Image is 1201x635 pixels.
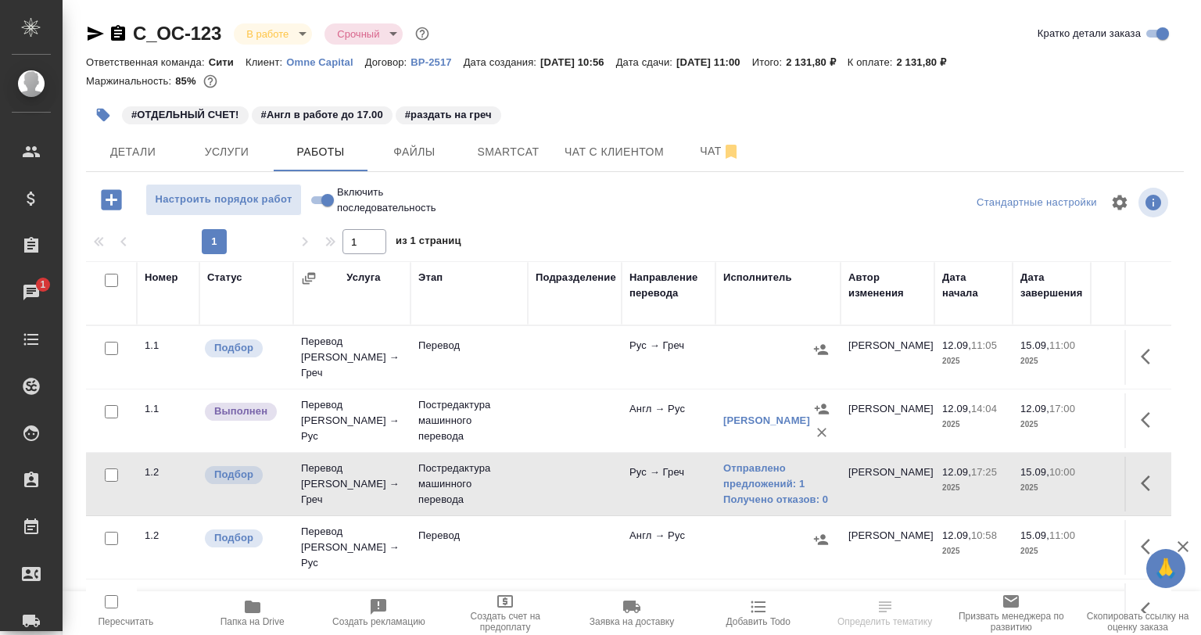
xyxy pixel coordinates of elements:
p: Дата сдачи: [616,56,676,68]
button: 🙏 [1146,549,1185,588]
div: Статус [207,270,242,285]
td: Перевод [PERSON_NAME] → Греч [293,453,410,515]
p: 2025 [942,353,1005,369]
div: Исполнитель [723,270,792,285]
p: Маржинальность: [86,75,175,87]
p: 287 [1099,401,1161,417]
span: Заявка на доставку [590,616,674,627]
div: Можно подбирать исполнителей [203,465,285,486]
span: Кратко детали заказа [1038,26,1141,41]
p: 15.09, [1020,529,1049,541]
button: Настроить порядок работ [145,184,302,216]
p: 12.09, [942,339,971,351]
button: Назначить [809,338,833,361]
button: Добавить тэг [86,98,120,132]
td: [PERSON_NAME] [841,330,934,385]
p: Выполнен [214,404,267,419]
p: 2025 [942,544,1005,559]
div: 1.2 [145,465,192,480]
td: [PERSON_NAME] [841,457,934,511]
span: Работы [283,142,358,162]
button: Здесь прячутся важные кнопки [1131,338,1169,375]
p: слово [1099,544,1161,559]
a: C_OC-123 [133,23,221,44]
button: Здесь прячутся важные кнопки [1131,401,1169,439]
button: Создать счет на предоплату [442,591,568,635]
span: Скопировать ссылку на оценку заказа [1084,611,1192,633]
span: Определить тематику [837,616,932,627]
a: ВР-2517 [410,55,463,68]
p: 10:58 [971,529,997,541]
div: Услуга [346,270,380,285]
p: 17:00 [1049,403,1075,414]
div: Подразделение [536,270,616,285]
span: Настроить таблицу [1101,184,1138,221]
button: Удалить [810,421,834,444]
p: 11:05 [971,339,997,351]
td: [PERSON_NAME] [841,393,934,448]
div: split button [973,191,1101,215]
p: 0 [1099,528,1161,544]
div: Можно подбирать исполнителей [203,528,285,549]
p: 14:04 [971,403,997,414]
span: Создать счет на предоплату [451,611,559,633]
div: В работе [324,23,403,45]
p: Подбор [214,530,253,546]
p: 12.09, [942,466,971,478]
p: 15.09, [1020,339,1049,351]
p: слово [1099,417,1161,432]
p: 2025 [942,417,1005,432]
button: Назначить [810,397,834,421]
p: #раздать на греч [405,107,492,123]
td: Рус → Греч [622,457,715,511]
p: 2 131,80 ₽ [786,56,848,68]
span: раздать на греч [394,107,503,120]
p: Подбор [214,467,253,483]
button: Здесь прячутся важные кнопки [1131,528,1169,565]
p: 12.09, [942,403,971,414]
p: Итого: [752,56,786,68]
span: Smartcat [471,142,546,162]
button: Скопировать ссылку для ЯМессенджера [86,24,105,43]
div: Этап [418,270,443,285]
button: Добавить Todo [695,591,822,635]
p: Договор: [365,56,411,68]
button: Определить тематику [822,591,948,635]
td: Англ → Рус [622,520,715,575]
span: Файлы [377,142,452,162]
button: Срочный [332,27,384,41]
p: #Англ в работе до 17.00 [261,107,383,123]
p: 11:00 [1049,339,1075,351]
span: ОТДЕЛЬНЫЙ СЧЕТ! [120,107,250,120]
span: Создать рекламацию [332,616,425,627]
p: слово [1099,480,1161,496]
p: Omne Capital [286,56,364,68]
p: 0 [1099,338,1161,353]
p: 15.09, [1020,466,1049,478]
button: Заявка на доставку [568,591,695,635]
p: 85% [175,75,199,87]
div: Можно подбирать исполнителей [203,338,285,359]
div: Исполнитель завершил работу [203,401,285,422]
span: Папка на Drive [220,616,285,627]
button: 264.04 RUB; [200,71,220,91]
span: из 1 страниц [396,231,461,254]
button: Скопировать ссылку [109,24,127,43]
p: 10:00 [1049,466,1075,478]
a: [PERSON_NAME] [723,414,810,426]
td: Перевод [PERSON_NAME] → Греч [293,326,410,389]
button: Призвать менеджера по развитию [948,591,1074,635]
p: 2025 [1020,417,1083,432]
p: слово [1099,353,1161,369]
p: 12.09, [942,529,971,541]
button: Скопировать ссылку на оценку заказа [1074,591,1201,635]
button: Здесь прячутся важные кнопки [1131,591,1169,629]
span: 1 [30,277,55,292]
svg: Отписаться [722,142,740,161]
p: 17:25 [971,466,997,478]
button: Назначить [809,528,833,551]
p: ВР-2517 [410,56,463,68]
p: Дата создания: [464,56,540,68]
p: Постредактура машинного перевода [418,397,520,444]
a: Получено отказов: 0 [723,492,833,508]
